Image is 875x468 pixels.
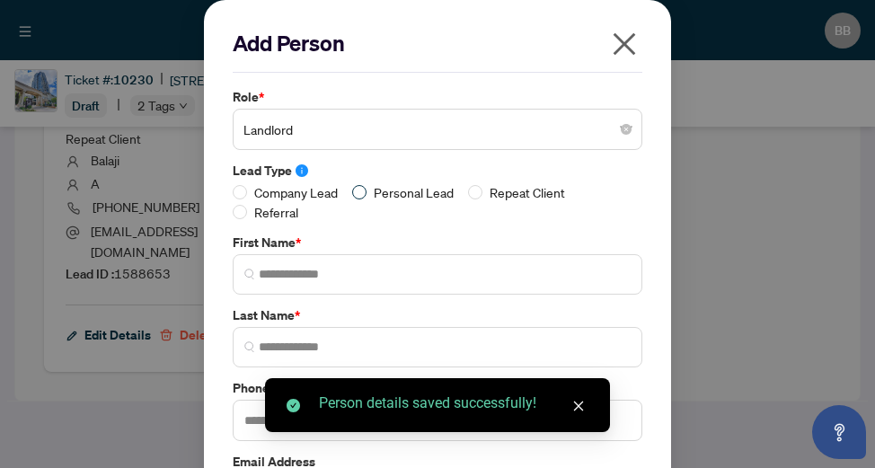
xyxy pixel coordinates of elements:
span: check-circle [287,399,300,412]
div: Person details saved successfully! [319,393,588,414]
img: search_icon [244,341,255,352]
img: search_icon [244,269,255,279]
span: Personal Lead [367,182,461,202]
span: close [610,30,639,58]
button: Open asap [812,405,866,459]
span: Repeat Client [482,182,572,202]
label: Role [233,87,642,107]
h2: Add Person [233,29,642,57]
span: Landlord [243,112,632,146]
span: close-circle [621,124,632,135]
a: Close [569,396,588,416]
span: Referral [247,202,305,222]
span: info-circle [296,164,308,177]
label: First Name [233,233,642,252]
span: close [572,400,585,412]
span: Company Lead [247,182,345,202]
label: Lead Type [233,161,642,181]
label: Phone Number [233,378,642,398]
label: Last Name [233,305,642,325]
